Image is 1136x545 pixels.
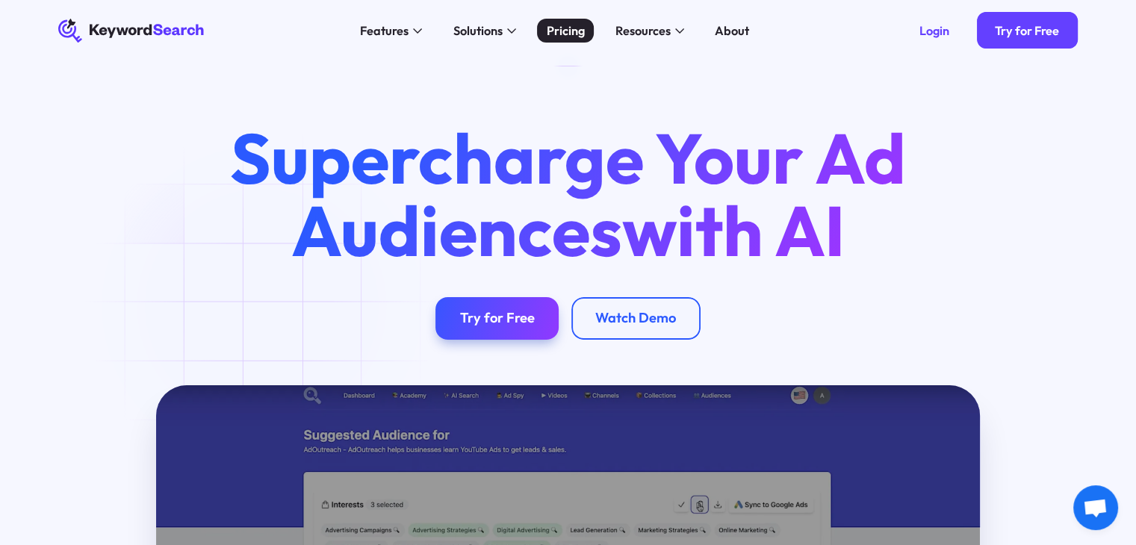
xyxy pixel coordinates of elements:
div: Login [919,23,949,38]
div: Features [360,22,409,40]
div: Watch Demo [595,310,676,327]
div: About [715,22,749,40]
a: About [705,19,758,43]
div: Open chat [1073,485,1118,530]
div: Solutions [453,22,502,40]
a: Pricing [537,19,594,43]
div: Resources [615,22,670,40]
span: with AI [622,186,845,274]
div: Pricing [547,22,585,40]
a: Try for Free [435,297,559,340]
a: Try for Free [977,12,1078,49]
div: Try for Free [995,23,1059,38]
h1: Supercharge Your Ad Audiences [202,122,934,267]
div: Try for Free [460,310,535,327]
a: Login [901,12,967,49]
